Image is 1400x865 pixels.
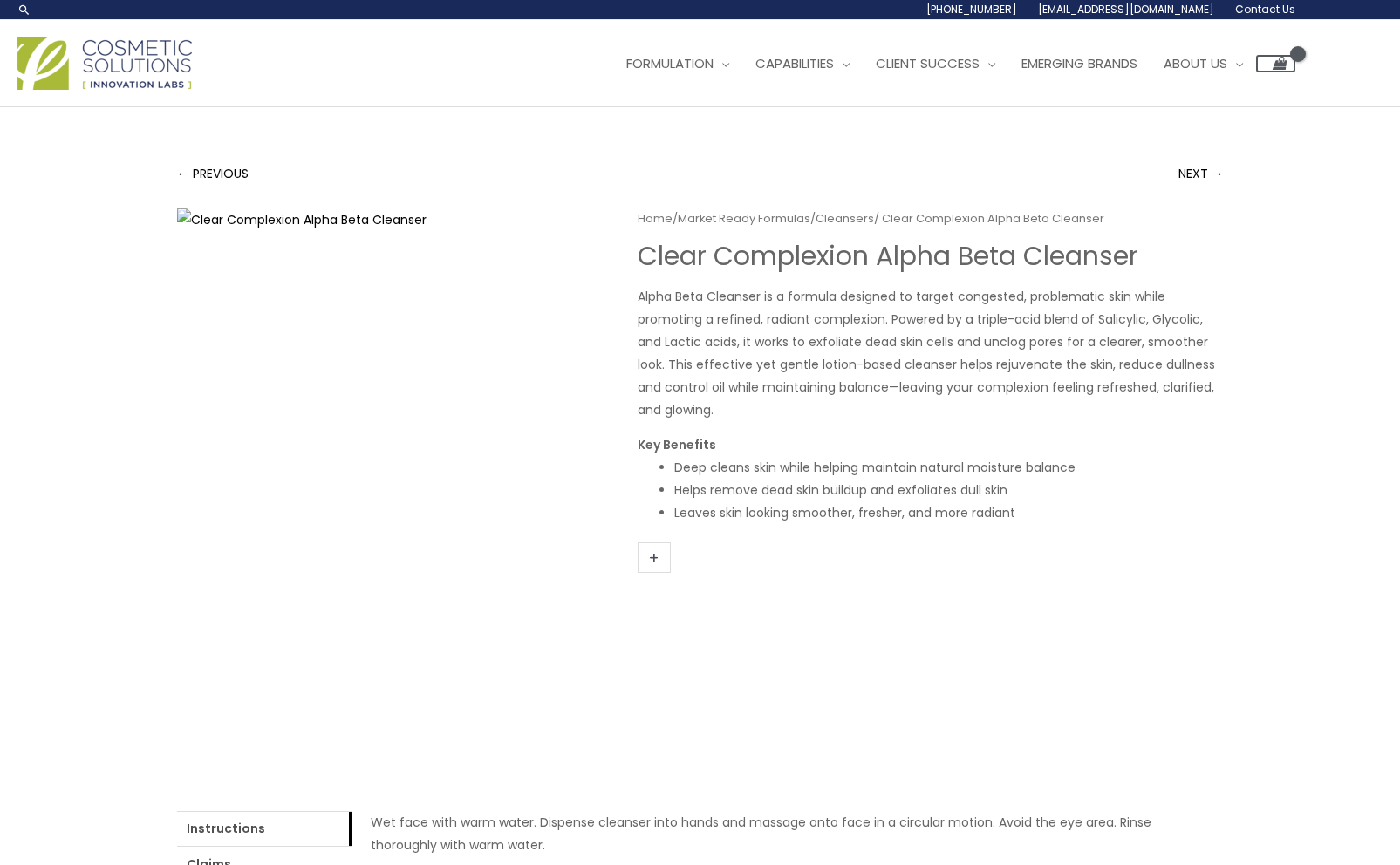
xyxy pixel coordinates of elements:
a: About Us [1151,37,1256,90]
a: View Shopping Cart, empty [1256,55,1295,72]
a: Cleansers [816,210,874,227]
a: NEXT → [1178,156,1224,191]
p: Wet face with warm water. Dispense cleanser into hands and massage onto face in a circular motion... [371,811,1205,856]
p: Alpha Beta Cleanser is a formula designed to target congested, problematic skin while promoting a... [638,285,1224,421]
a: ← PREVIOUS [177,156,249,191]
span: [EMAIL_ADDRESS][DOMAIN_NAME] [1038,2,1214,17]
a: Formulation [613,37,742,90]
a: Home [638,210,673,227]
a: Instructions [177,811,352,846]
a: Search icon link [17,3,31,17]
h1: Clear Complexion Alpha Beta ​Cleanser [638,241,1224,272]
nav: Breadcrumb [638,208,1224,229]
span: Formulation [626,54,714,72]
img: Clear Complexion Alpha Beta ​Cleanser [177,208,596,750]
a: Market Ready Formulas [678,210,810,227]
span: Capabilities [755,54,834,72]
li: Deep cleans skin while helping maintain natural moisture balance [674,456,1224,479]
a: Client Success [863,37,1008,90]
span: Emerging Brands [1021,54,1137,72]
span: [PHONE_NUMBER] [926,2,1017,17]
a: Capabilities [742,37,863,90]
li: Helps remove dead skin buildup and exfoliates dull skin [674,479,1224,501]
a: Emerging Brands [1008,37,1151,90]
a: + [638,542,671,573]
strong: Key Benefits [638,436,716,453]
span: About Us [1164,54,1227,72]
img: Cosmetic Solutions Logo [17,37,192,90]
li: Leaves skin looking smoother, fresher, and more radiant [674,501,1224,524]
span: Contact Us [1235,2,1295,17]
nav: Site Navigation [600,37,1295,90]
span: Client Success [876,54,980,72]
